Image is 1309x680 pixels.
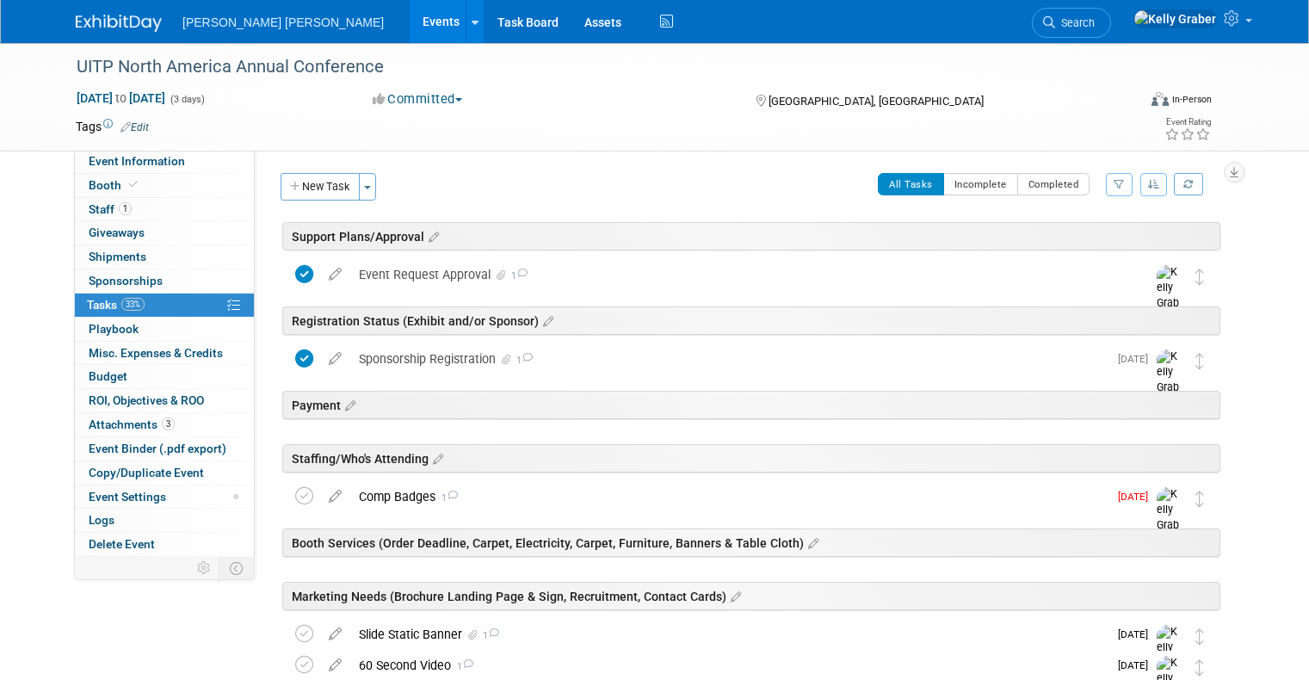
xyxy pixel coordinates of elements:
[1195,353,1204,369] i: Move task
[769,95,984,108] span: [GEOGRAPHIC_DATA], [GEOGRAPHIC_DATA]
[75,485,254,509] a: Event Settings
[76,90,166,106] span: [DATE] [DATE]
[89,513,114,527] span: Logs
[282,222,1220,250] div: Support Plans/Approval
[1157,487,1182,548] img: Kelly Graber
[75,413,254,436] a: Attachments3
[233,494,238,499] span: Modified Layout
[1195,491,1204,507] i: Move task
[89,466,204,479] span: Copy/Duplicate Event
[75,198,254,221] a: Staff1
[1171,93,1212,106] div: In-Person
[1195,269,1204,285] i: Move task
[89,274,163,287] span: Sponsorships
[1195,659,1204,676] i: Move task
[89,369,127,383] span: Budget
[282,582,1220,610] div: Marketing Needs (Brochure Landing Page & Sign, Recruitment, Contact Cards)
[281,173,360,201] button: New Task
[943,173,1018,195] button: Incomplete
[89,178,141,192] span: Booth
[435,492,458,504] span: 1
[75,437,254,461] a: Event Binder (.pdf export)
[89,322,139,336] span: Playbook
[89,202,132,216] span: Staff
[121,298,145,311] span: 33%
[89,226,145,239] span: Giveaways
[282,306,1220,335] div: Registration Status (Exhibit and/or Sponsor)
[539,312,553,329] a: Edit sections
[189,557,219,579] td: Personalize Event Tab Strip
[282,444,1220,473] div: Staffing/Who's Attending
[429,449,443,467] a: Edit sections
[89,154,185,168] span: Event Information
[1118,491,1157,503] span: [DATE]
[75,365,254,388] a: Budget
[514,355,533,366] span: 1
[1044,90,1212,115] div: Event Format
[424,227,439,244] a: Edit sections
[89,393,204,407] span: ROI, Objectives & ROO
[75,174,254,197] a: Booth
[182,15,384,29] span: [PERSON_NAME] [PERSON_NAME]
[320,267,350,282] a: edit
[76,15,162,32] img: ExhibitDay
[282,391,1220,419] div: Payment
[75,461,254,485] a: Copy/Duplicate Event
[726,587,741,604] a: Edit sections
[878,173,944,195] button: All Tasks
[367,90,469,108] button: Committed
[75,342,254,365] a: Misc. Expenses & Credits
[341,396,355,413] a: Edit sections
[76,118,149,135] td: Tags
[1133,9,1217,28] img: Kelly Graber
[1017,173,1090,195] button: Completed
[1195,628,1204,645] i: Move task
[1118,659,1157,671] span: [DATE]
[89,490,166,504] span: Event Settings
[89,417,175,431] span: Attachments
[75,318,254,341] a: Playbook
[119,202,132,215] span: 1
[1055,16,1095,29] span: Search
[282,529,1220,557] div: Booth Services (Order Deadline, Carpet, Electricity, Carpet, Furniture, Banners & Table Cloth)
[350,260,1122,289] div: Event Request Approval
[1152,92,1169,106] img: Format-Inperson.png
[75,533,254,556] a: Delete Event
[129,180,138,189] i: Booth reservation complete
[75,150,254,173] a: Event Information
[89,537,155,551] span: Delete Event
[1157,349,1182,411] img: Kelly Graber
[1032,8,1111,38] a: Search
[320,658,350,673] a: edit
[1118,628,1157,640] span: [DATE]
[75,245,254,269] a: Shipments
[113,91,129,105] span: to
[219,557,255,579] td: Toggle Event Tabs
[1157,265,1182,326] img: Kelly Graber
[451,661,473,672] span: 1
[89,250,146,263] span: Shipments
[804,534,818,551] a: Edit sections
[1174,173,1203,195] a: Refresh
[162,417,175,430] span: 3
[169,94,205,105] span: (3 days)
[320,627,350,642] a: edit
[1118,353,1157,365] span: [DATE]
[71,52,1115,83] div: UITP North America Annual Conference
[75,509,254,532] a: Logs
[1164,118,1211,127] div: Event Rating
[75,221,254,244] a: Giveaways
[320,351,350,367] a: edit
[509,270,528,281] span: 1
[75,294,254,317] a: Tasks33%
[75,389,254,412] a: ROI, Objectives & ROO
[480,630,499,641] span: 1
[89,442,226,455] span: Event Binder (.pdf export)
[320,489,350,504] a: edit
[75,269,254,293] a: Sponsorships
[350,482,1108,511] div: Comp Badges
[350,651,1108,680] div: 60 Second Video
[87,298,145,312] span: Tasks
[350,620,1108,649] div: Slide Static Banner
[89,346,223,360] span: Misc. Expenses & Credits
